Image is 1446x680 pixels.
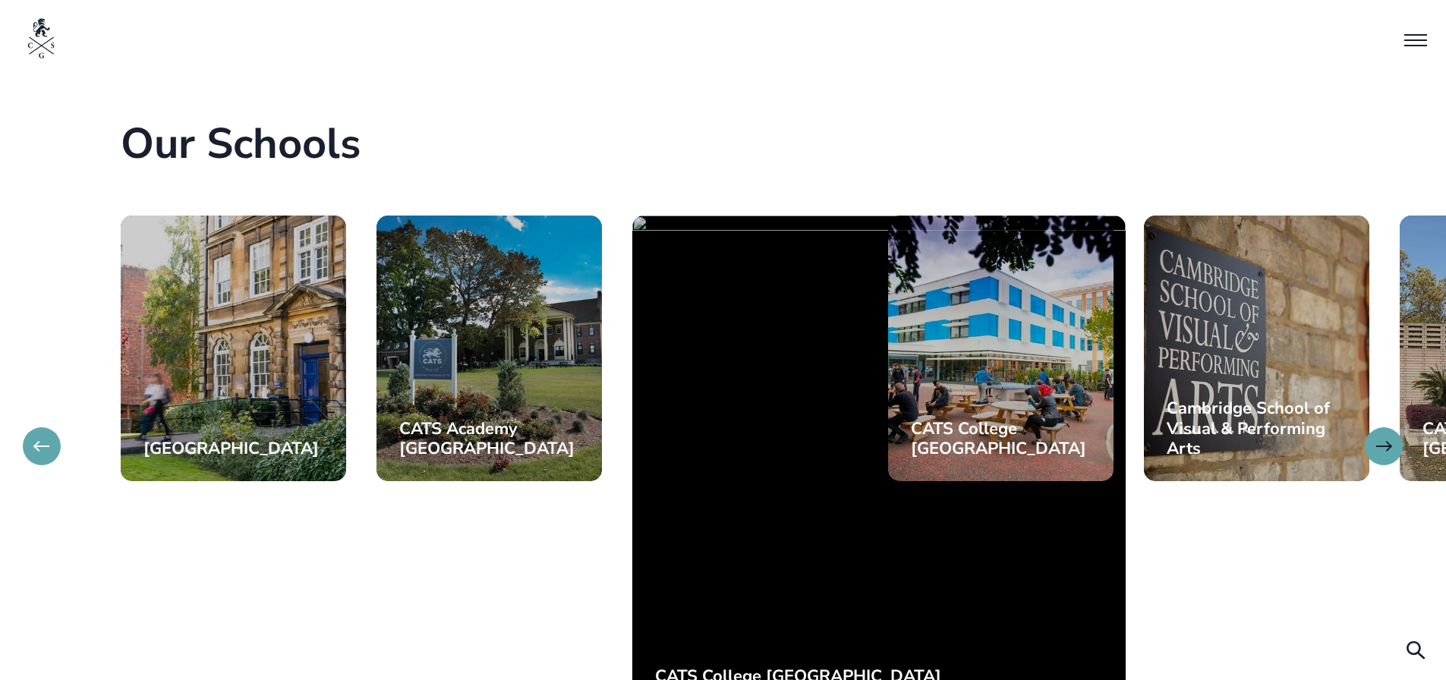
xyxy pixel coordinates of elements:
a: CATS College [GEOGRAPHIC_DATA] [888,216,1114,481]
a: CATS Academy [GEOGRAPHIC_DATA] [376,216,602,481]
h3: Cambridge School of Visual & Performing Arts [1167,398,1347,458]
button: Previous Slide [23,427,61,465]
h3: CATS College [GEOGRAPHIC_DATA] [911,419,1091,459]
a: [GEOGRAPHIC_DATA] [121,216,346,481]
h3: [GEOGRAPHIC_DATA] [143,439,323,458]
img: 695b45ef271cb007bdfdc30cbb55e53c08c28c00-3840x2560.jpg [376,216,602,481]
h3: CATS Academy [GEOGRAPHIC_DATA] [399,419,579,459]
img: 903749f6086e8839dffb29efe1567eedc4abd101-1000x667.jpg [1144,216,1369,481]
button: Open Menu [1397,20,1435,58]
a: Cambridge School of Visual & Performing Arts [1144,216,1369,481]
h2: Our Schools [121,118,1326,170]
img: 88990c85a54e89bbf522b35ac067d4641705ce5d-7360x4912.jpg [121,216,346,481]
img: d14875806c81c3df69ab100618066e9487a07e5f-1691x1201.jpg [888,216,1114,481]
a: Home [11,11,72,72]
button: Next Slide [1365,427,1403,465]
